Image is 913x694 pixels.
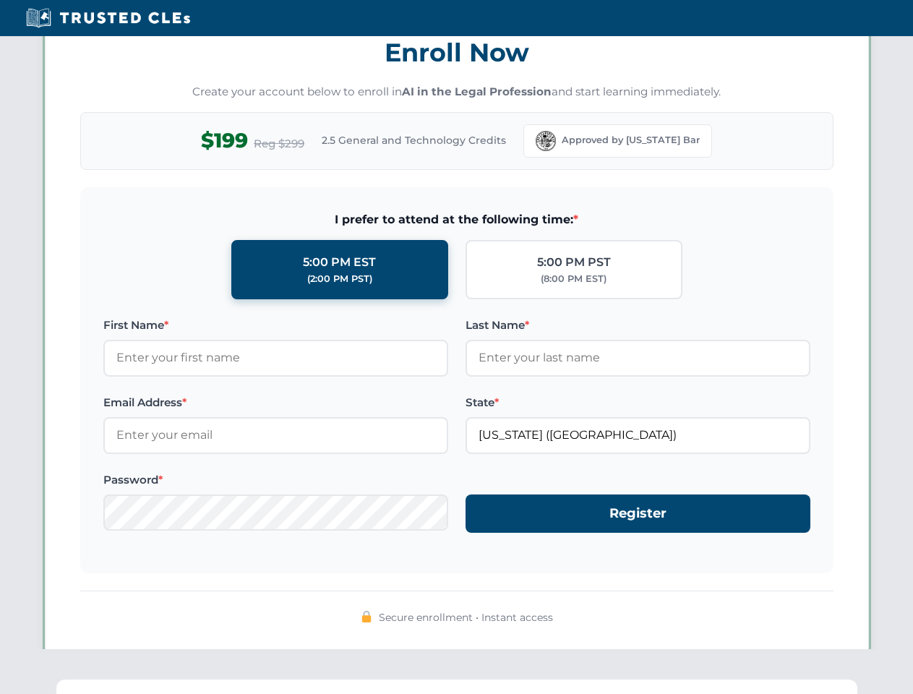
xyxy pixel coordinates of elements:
[103,471,448,489] label: Password
[103,210,810,229] span: I prefer to attend at the following time:
[80,84,833,100] p: Create your account below to enroll in and start learning immediately.
[22,7,194,29] img: Trusted CLEs
[466,317,810,334] label: Last Name
[402,85,552,98] strong: AI in the Legal Profession
[103,317,448,334] label: First Name
[541,272,606,286] div: (8:00 PM EST)
[307,272,372,286] div: (2:00 PM PST)
[80,30,833,75] h3: Enroll Now
[379,609,553,625] span: Secure enrollment • Instant access
[201,124,248,157] span: $199
[103,417,448,453] input: Enter your email
[254,135,304,153] span: Reg $299
[361,611,372,622] img: 🔒
[536,131,556,151] img: Florida Bar
[466,340,810,376] input: Enter your last name
[103,340,448,376] input: Enter your first name
[322,132,506,148] span: 2.5 General and Technology Credits
[562,133,700,147] span: Approved by [US_STATE] Bar
[466,494,810,533] button: Register
[537,253,611,272] div: 5:00 PM PST
[466,417,810,453] input: Florida (FL)
[303,253,376,272] div: 5:00 PM EST
[103,394,448,411] label: Email Address
[466,394,810,411] label: State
